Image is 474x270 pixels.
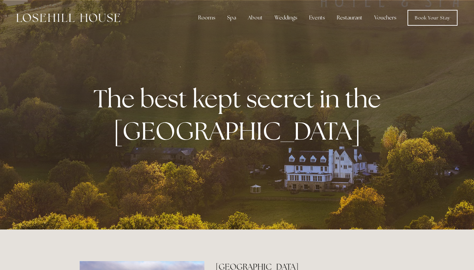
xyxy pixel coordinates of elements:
div: Spa [222,11,241,24]
div: Rooms [193,11,221,24]
div: Weddings [269,11,303,24]
div: About [243,11,268,24]
div: Restaurant [331,11,368,24]
strong: The best kept secret in the [GEOGRAPHIC_DATA] [93,82,386,147]
a: Vouchers [369,11,402,24]
a: Book Your Stay [408,10,458,26]
img: Losehill House [16,13,120,22]
div: Events [304,11,330,24]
